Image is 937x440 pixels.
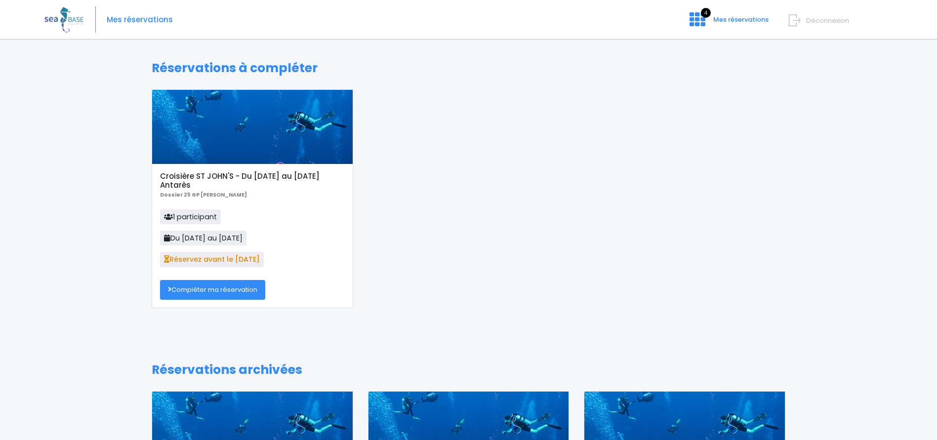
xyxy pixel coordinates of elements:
h1: Réservations archivées [152,362,785,377]
a: 4 Mes réservations [682,18,774,28]
span: Du [DATE] au [DATE] [160,231,246,245]
span: Déconnexion [806,16,849,25]
span: 1 participant [160,209,221,224]
h1: Réservations à compléter [152,61,785,76]
h5: Croisière ST JOHN'S - Du [DATE] au [DATE] Antarès [160,172,344,190]
span: Mes réservations [713,15,769,24]
span: Réservez avant le [DATE] [160,252,264,267]
span: 4 [701,8,711,18]
a: Compléter ma réservation [160,280,265,300]
b: Dossier 25 GP [PERSON_NAME] [160,191,247,199]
